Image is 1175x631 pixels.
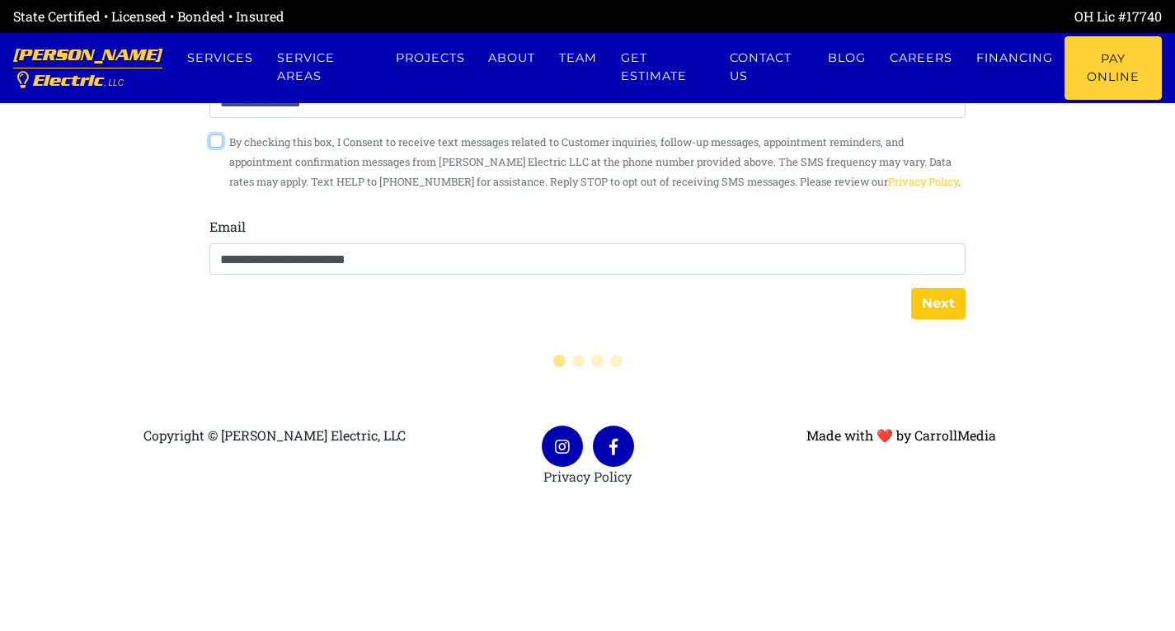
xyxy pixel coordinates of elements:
[888,175,958,188] a: Privacy Policy
[718,36,816,98] a: Contact us
[588,7,1163,26] div: OH Lic #17740
[543,468,632,485] a: Privacy Policy
[143,426,406,444] span: Copyright © [PERSON_NAME] Electric, LLC
[548,36,609,80] a: Team
[911,288,966,319] button: Next
[1065,36,1162,100] a: Pay Online
[878,36,965,80] a: Careers
[477,36,548,80] a: About
[104,78,124,87] span: , LLC
[383,36,477,80] a: Projects
[176,36,266,80] a: Services
[609,36,717,98] a: Get estimate
[266,36,383,98] a: Service Areas
[806,426,996,444] a: Made with ❤ by CarrollMedia
[209,217,246,237] label: Email
[13,7,588,26] div: State Certified • Licensed • Bonded • Insured
[13,33,162,103] a: [PERSON_NAME] Electric, LLC
[816,36,878,80] a: Blog
[229,135,961,188] small: By checking this box, I Consent to receive text messages related to Customer inquiries, follow-up...
[964,36,1065,80] a: Financing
